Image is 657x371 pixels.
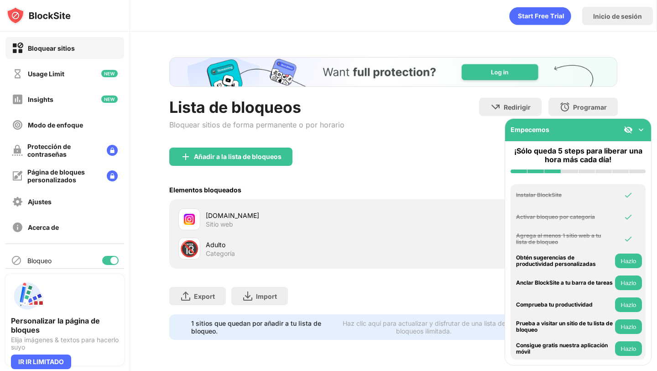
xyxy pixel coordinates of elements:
[516,280,613,286] div: Anclar BlockSite a tu barra de tareas
[12,196,23,207] img: settings-off.svg
[169,98,344,117] div: Lista de bloqueos
[28,121,83,129] div: Modo de enfoque
[101,95,118,103] img: new-icon.svg
[12,119,23,131] img: focus-off.svg
[593,12,642,20] div: Inicio de sesión
[12,68,23,79] img: time-usage-off.svg
[256,292,277,300] div: Import
[12,42,23,54] img: block-on.svg
[331,319,517,335] div: Haz clic aquí para actualizar y disfrutar de una lista de bloqueos ilimitada.
[615,341,642,356] button: Hazlo
[184,214,195,225] img: favicons
[636,125,646,134] img: omni-setup-toggle.svg
[615,297,642,312] button: Hazlo
[624,191,633,200] img: omni-check.svg
[516,233,613,246] div: Agrega al menos 1 sitio web a tu lista de bloqueo
[169,57,617,87] iframe: Banner
[516,254,613,268] div: Obtén sugerencias de productividad personalizadas
[101,70,118,77] img: new-icon.svg
[516,192,613,198] div: Instalar BlockSite
[504,103,531,111] div: Redirigir
[624,125,633,134] img: eye-not-visible.svg
[107,170,118,181] img: lock-menu.svg
[206,220,233,228] div: Sitio web
[169,186,241,194] div: Elementos bloqueados
[194,153,282,160] div: Añadir a la lista de bloqueos
[6,6,71,25] img: logo-blocksite.svg
[28,44,75,52] div: Bloquear sitios
[27,257,52,265] div: Bloqueo
[28,70,64,78] div: Usage Limit
[509,7,571,25] div: animation
[511,126,549,133] div: Empecemos
[624,234,633,244] img: omni-check.svg
[206,249,235,258] div: Categoría
[615,319,642,334] button: Hazlo
[624,212,633,222] img: omni-check.svg
[511,147,646,164] div: ¡Sólo queda 5 steps para liberar una hora más cada día!
[27,168,99,184] div: Página de bloques personalizados
[169,120,344,129] div: Bloquear sitios de forma permanente o por horario
[12,94,23,105] img: insights-off.svg
[573,103,607,111] div: Programar
[516,214,613,220] div: Activar bloqueo por categoría
[516,342,613,355] div: Consigue gratis nuestra aplicación móvil
[11,336,119,351] div: Elija imágenes & textos para hacerlo suyo
[11,280,44,313] img: push-custom-page.svg
[27,143,99,158] div: Protección de contraseñas
[615,254,642,268] button: Hazlo
[28,198,52,206] div: Ajustes
[516,302,613,308] div: Comprueba tu productividad
[12,145,23,156] img: password-protection-off.svg
[12,222,23,233] img: about-off.svg
[615,276,642,290] button: Hazlo
[11,355,71,369] div: IR IR LIMITADO
[28,95,53,103] div: Insights
[206,240,393,249] div: Adulto
[206,211,393,220] div: [DOMAIN_NAME]
[11,316,119,334] div: Personalizar la página de bloques
[191,319,325,335] div: 1 sitios que quedan por añadir a tu lista de bloqueo.
[194,292,215,300] div: Export
[107,145,118,156] img: lock-menu.svg
[28,223,59,231] div: Acerca de
[12,170,23,181] img: customize-block-page-off.svg
[11,255,22,266] img: blocking-icon.svg
[516,320,613,334] div: Prueba a visitar un sitio de tu lista de bloqueo
[180,239,199,258] div: 🔞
